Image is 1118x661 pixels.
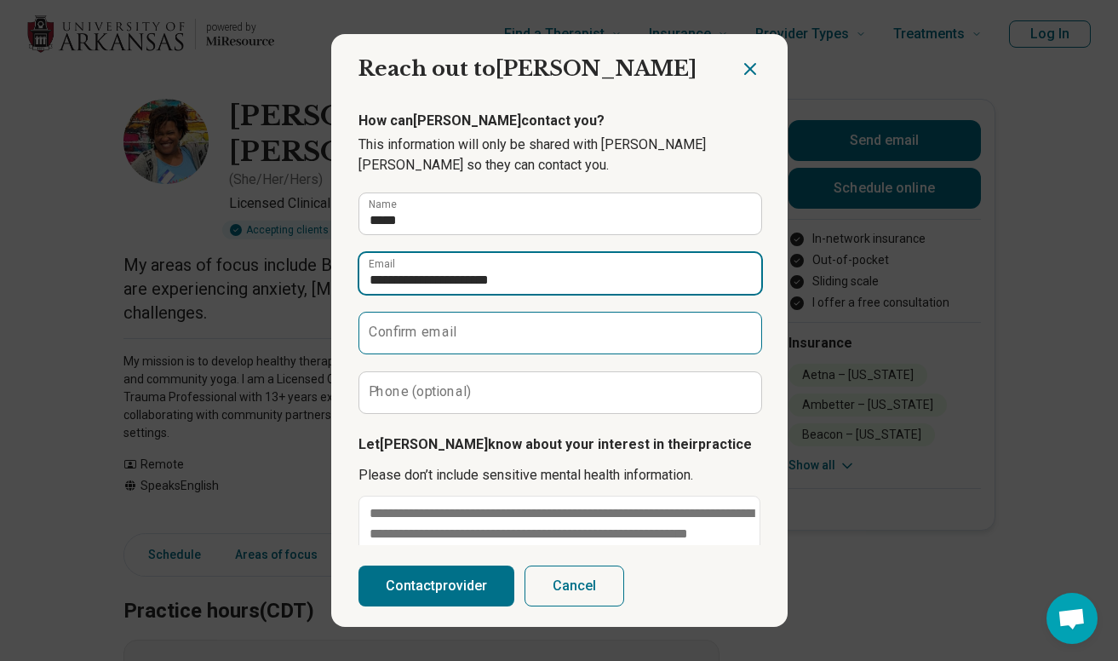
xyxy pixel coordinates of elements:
span: Reach out to [PERSON_NAME] [358,56,697,81]
label: Phone (optional) [369,385,472,399]
p: This information will only be shared with [PERSON_NAME] [PERSON_NAME] so they can contact you. [358,135,760,175]
p: Let [PERSON_NAME] know about your interest in their practice [358,434,760,455]
button: Contactprovider [358,566,514,606]
button: Close dialog [740,59,760,79]
label: Email [369,259,395,269]
label: Confirm email [369,325,456,339]
button: Cancel [525,566,624,606]
p: How can [PERSON_NAME] contact you? [358,111,760,131]
label: Name [369,199,397,210]
p: Please don’t include sensitive mental health information. [358,465,760,486]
